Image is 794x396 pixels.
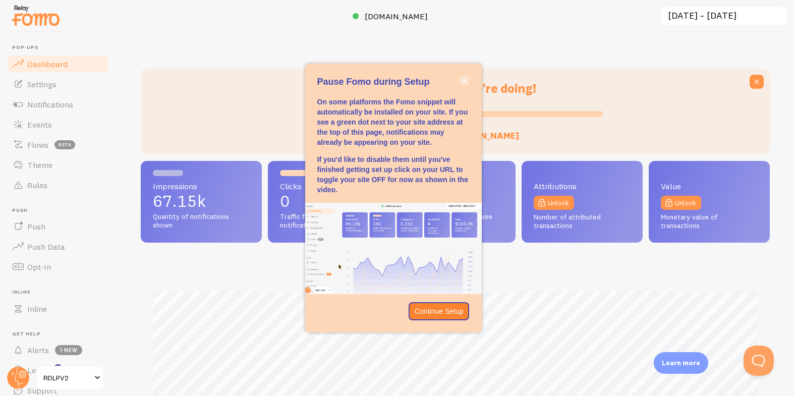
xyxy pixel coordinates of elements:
[12,44,110,51] span: Pop-ups
[153,193,250,209] p: 67.15k
[6,299,110,319] a: Inline
[280,182,377,190] span: Clicks
[6,340,110,360] a: Alerts 1 new
[6,257,110,277] a: Opt-In
[55,345,82,355] span: 1 new
[12,331,110,337] span: Get Help
[6,115,110,135] a: Events
[661,213,758,231] span: Monetary value of transactions
[27,160,52,170] span: Theme
[27,242,65,252] span: Push Data
[305,64,482,332] div: Pause Fomo during Setup
[280,193,377,209] p: 0
[6,94,110,115] a: Notifications
[27,180,47,190] span: Rules
[53,364,63,373] svg: <p>Watch New Feature Tutorials!</p>
[36,366,104,390] a: RDLPV2
[12,289,110,296] span: Inline
[12,207,110,214] span: Push
[534,182,631,190] span: Attributions
[280,212,377,230] span: Traffic from clicks on notifications
[409,302,470,320] button: Continue Setup
[744,346,774,376] iframe: Help Scout Beacon - Open
[6,155,110,175] a: Theme
[661,182,758,190] span: Value
[27,79,56,89] span: Settings
[317,97,470,147] p: On some platforms the Fomo snippet will automatically be installed on your site. If you see a gre...
[317,154,470,195] p: If you'd like to disable them until you've finished getting set up click on your URL to toggle yo...
[534,213,631,231] span: Number of attributed transactions
[6,54,110,74] a: Dashboard
[6,175,110,195] a: Rules
[11,3,61,28] img: fomo-relay-logo-orange.svg
[661,196,701,210] a: Unlock
[27,304,47,314] span: Inline
[6,135,110,155] a: Flows beta
[27,365,48,375] span: Learn
[534,196,574,210] a: Unlock
[54,140,75,149] span: beta
[43,372,91,384] span: RDLPV2
[27,120,52,130] span: Events
[27,262,51,272] span: Opt-In
[6,74,110,94] a: Settings
[6,360,110,380] a: Learn
[27,221,45,232] span: Push
[27,385,57,395] span: Support
[654,352,708,374] div: Learn more
[6,237,110,257] a: Push Data
[27,59,68,69] span: Dashboard
[153,212,250,230] span: Quantity of notifications shown
[662,358,700,368] p: Learn more
[415,306,464,316] p: Continue Setup
[27,99,73,109] span: Notifications
[27,140,48,150] span: Flows
[317,76,470,89] p: Pause Fomo during Setup
[27,345,49,355] span: Alerts
[459,76,470,86] button: close,
[6,216,110,237] a: Push
[153,182,250,190] span: Impressions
